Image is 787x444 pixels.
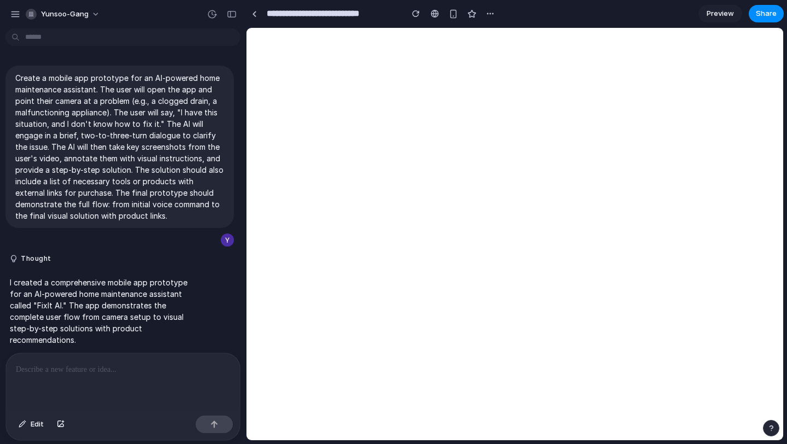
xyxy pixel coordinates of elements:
[13,416,49,433] button: Edit
[756,8,777,19] span: Share
[10,277,192,346] p: I created a comprehensive mobile app prototype for an AI-powered home maintenance assistant calle...
[749,5,784,22] button: Share
[698,5,742,22] a: Preview
[31,419,44,430] span: Edit
[21,5,105,23] button: yunsoo-gang
[10,353,114,362] strong: Key Features Implemented:
[15,72,224,221] p: Create a mobile app prototype for an AI-powered home maintenance assistant. The user will open th...
[707,8,734,19] span: Preview
[41,9,89,20] span: yunsoo-gang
